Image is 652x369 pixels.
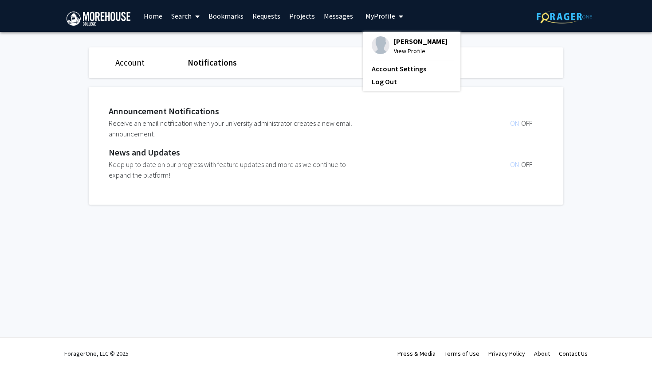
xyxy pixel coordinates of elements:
a: Account Settings [372,63,452,74]
img: Morehouse College Logo [67,12,130,26]
a: Bookmarks [204,0,248,31]
a: Requests [248,0,285,31]
iframe: Chat [7,329,38,362]
span: ON [510,160,521,169]
span: [PERSON_NAME] [394,36,448,46]
div: ForagerOne, LLC © 2025 [64,338,129,369]
span: OFF [521,119,532,128]
a: Home [139,0,167,31]
img: ForagerOne Logo [537,10,592,23]
span: ON [510,119,521,128]
a: Projects [285,0,319,31]
a: Press & Media [397,350,436,357]
a: Notifications [188,57,237,68]
span: OFF [521,160,532,169]
div: Profile Picture[PERSON_NAME]View Profile [372,36,448,56]
a: Messages [319,0,357,31]
div: Keep up to date on our progress with feature updates and more as we continue to expand the platform! [109,159,360,180]
img: Profile Picture [372,36,389,54]
a: Terms of Use [444,350,479,357]
a: Contact Us [559,350,588,357]
a: Privacy Policy [488,350,525,357]
a: About [534,350,550,357]
div: Receive an email notification when your university administrator creates a new email announcement. [109,118,360,139]
a: Search [167,0,204,31]
span: View Profile [394,46,448,56]
span: My Profile [365,12,395,20]
a: Account [115,57,145,68]
div: Announcement Notifications [109,105,539,118]
a: Log Out [372,76,452,87]
div: News and Updates [109,146,539,159]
